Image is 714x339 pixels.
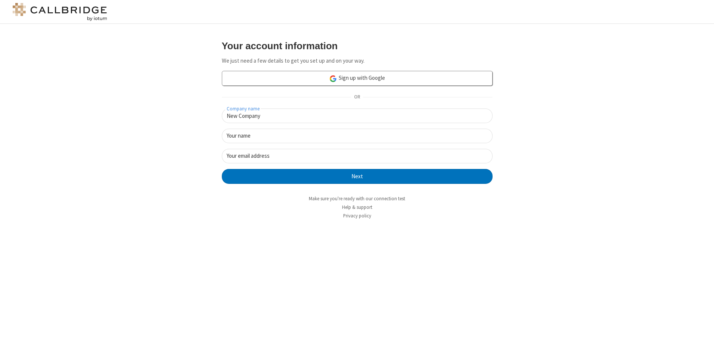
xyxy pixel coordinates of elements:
img: logo@2x.png [11,3,108,21]
span: OR [351,92,363,103]
a: Sign up with Google [222,71,493,86]
a: Help & support [342,204,372,210]
p: We just need a few details to get you set up and on your way. [222,57,493,65]
input: Your email address [222,149,493,163]
button: Next [222,169,493,184]
h3: Your account information [222,41,493,51]
a: Privacy policy [343,213,371,219]
input: Company name [222,109,493,123]
input: Your name [222,129,493,143]
img: google-icon.png [329,75,337,83]
a: Make sure you're ready with our connection test [309,195,405,202]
